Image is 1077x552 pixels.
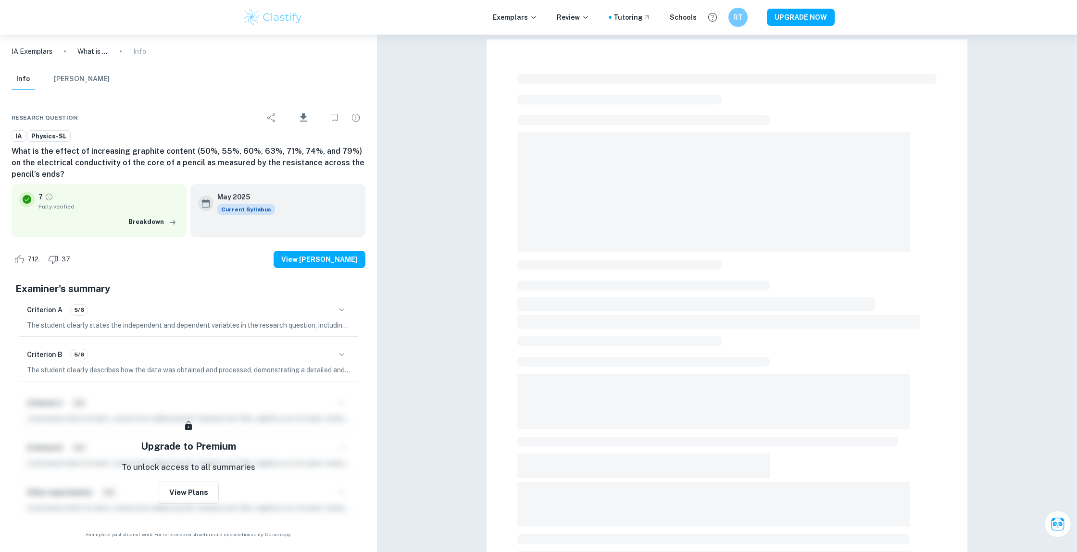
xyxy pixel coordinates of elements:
span: Fully verified [38,202,179,211]
a: Schools [670,12,697,23]
h6: What is the effect of increasing graphite content (50%, 55%, 60%, 63%, 71%, 74%, and 79%) on the ... [12,146,365,180]
button: Breakdown [126,215,179,229]
a: Tutoring [614,12,651,23]
span: Research question [12,113,78,122]
button: UPGRADE NOW [767,9,835,26]
button: RT [728,8,748,27]
div: Report issue [346,108,365,127]
a: IA Exemplars [12,46,52,57]
h6: RT [733,12,744,23]
button: View Plans [159,481,219,504]
button: Ask Clai [1044,511,1071,538]
div: Download [283,105,323,130]
p: The student clearly describes how the data was obtained and processed, demonstrating a detailed a... [27,365,350,375]
div: Share [262,108,281,127]
button: [PERSON_NAME] [54,69,110,90]
p: Review [557,12,589,23]
div: Dislike [46,252,75,267]
span: 5/6 [71,350,88,359]
div: This exemplar is based on the current syllabus. Feel free to refer to it for inspiration/ideas wh... [217,204,275,215]
span: 712 [22,255,44,264]
a: Physics-SL [27,130,71,142]
span: IA [12,132,25,141]
h6: Criterion A [27,305,63,315]
h5: Upgrade to Premium [141,439,236,454]
h5: Examiner's summary [15,282,362,296]
p: What is the effect of increasing graphite content (50%, 55%, 60%, 63%, 71%, 74%, and 79%) on the ... [77,46,108,57]
div: Like [12,252,44,267]
span: 37 [56,255,75,264]
button: Info [12,69,35,90]
p: Exemplars [493,12,538,23]
a: Grade fully verified [45,193,53,201]
span: Current Syllabus [217,204,275,215]
button: Help and Feedback [704,9,721,25]
span: 5/6 [71,306,88,314]
p: Info [133,46,146,57]
span: Physics-SL [28,132,70,141]
a: IA [12,130,25,142]
h6: Criterion B [27,349,63,360]
span: Example of past student work. For reference on structure and expectations only. Do not copy. [12,531,365,538]
img: Clastify logo [242,8,303,27]
p: To unlock access to all summaries [122,461,255,474]
h6: May 2025 [217,192,267,202]
p: 7 [38,192,43,202]
p: The student clearly states the independent and dependent variables in the research question, incl... [27,320,350,331]
button: View [PERSON_NAME] [274,251,365,268]
div: Bookmark [325,108,344,127]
